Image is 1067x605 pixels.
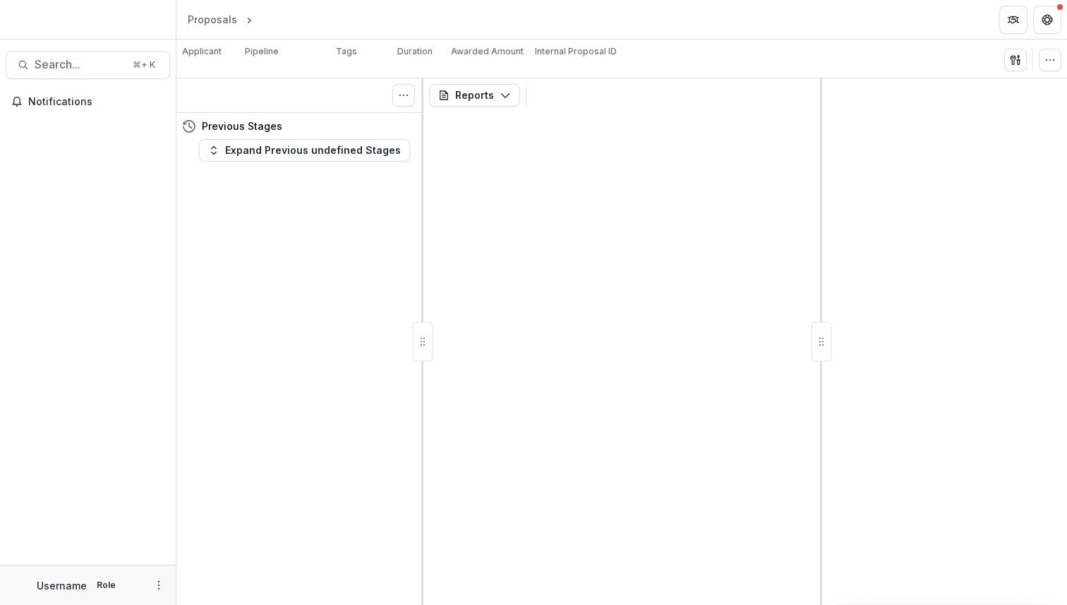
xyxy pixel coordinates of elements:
button: Notifications [6,90,170,113]
div: Proposals [188,12,237,27]
h4: Previous Stages [202,119,282,133]
p: Role [92,579,120,592]
p: Applicant [182,45,222,58]
button: Get Help [1033,6,1061,34]
button: More [150,577,167,594]
button: Expand Previous undefined Stages [199,139,410,162]
nav: breadcrumb [182,9,315,30]
button: Reports [429,84,520,107]
p: Duration [397,45,433,58]
button: Search... [6,51,170,79]
span: Notifications [28,96,164,108]
p: Username [37,578,87,593]
a: Proposals [182,9,243,30]
p: Tags [336,45,357,58]
p: Pipeline [245,45,279,58]
p: Internal Proposal ID [535,45,617,58]
div: ⌘ + K [130,57,158,73]
button: Partners [999,6,1027,34]
p: Awarded Amount [451,45,524,58]
button: Toggle View Cancelled Tasks [392,84,415,107]
span: Search... [35,58,124,71]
